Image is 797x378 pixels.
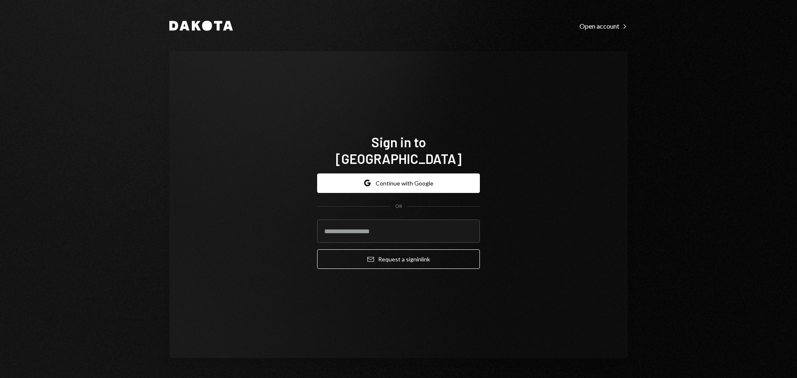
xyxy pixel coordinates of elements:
h1: Sign in to [GEOGRAPHIC_DATA] [317,134,480,167]
div: Open account [579,22,628,30]
a: Open account [579,21,628,30]
button: Request a signinlink [317,249,480,269]
div: OR [395,203,402,210]
button: Continue with Google [317,173,480,193]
